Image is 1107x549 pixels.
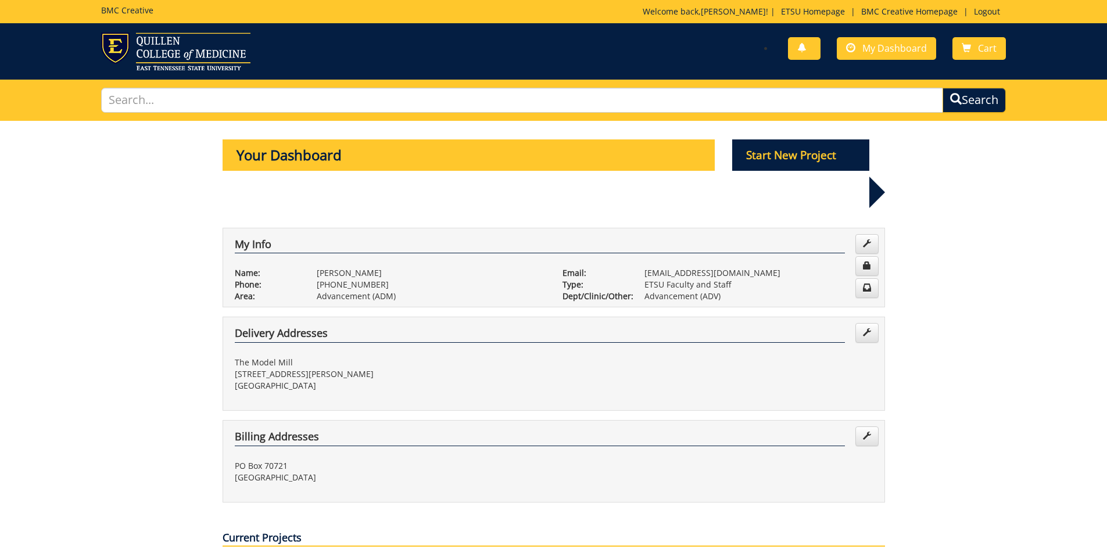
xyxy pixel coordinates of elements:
a: My Dashboard [837,37,936,60]
p: [GEOGRAPHIC_DATA] [235,380,545,392]
p: Type: [563,279,627,290]
a: Change Communication Preferences [855,278,879,298]
p: Phone: [235,279,299,290]
p: Dept/Clinic/Other: [563,290,627,302]
p: Current Projects [223,530,885,547]
a: BMC Creative Homepage [855,6,963,17]
a: Edit Addresses [855,426,879,446]
button: Search [943,88,1006,113]
p: [PERSON_NAME] [317,267,545,279]
p: Email: [563,267,627,279]
p: Your Dashboard [223,139,715,171]
p: [EMAIL_ADDRESS][DOMAIN_NAME] [644,267,873,279]
p: PO Box 70721 [235,460,545,472]
p: Name: [235,267,299,279]
p: [PHONE_NUMBER] [317,279,545,290]
a: Edit Addresses [855,323,879,343]
p: ETSU Faculty and Staff [644,279,873,290]
p: Advancement (ADV) [644,290,873,302]
p: [GEOGRAPHIC_DATA] [235,472,545,483]
p: The Model Mill [235,357,545,368]
a: Logout [968,6,1006,17]
h4: My Info [235,239,845,254]
h4: Delivery Addresses [235,328,845,343]
p: Start New Project [732,139,869,171]
span: My Dashboard [862,42,927,55]
p: Advancement (ADM) [317,290,545,302]
a: Change Password [855,256,879,276]
span: Cart [978,42,997,55]
p: Area: [235,290,299,302]
input: Search... [101,88,944,113]
h5: BMC Creative [101,6,153,15]
p: [STREET_ADDRESS][PERSON_NAME] [235,368,545,380]
a: Start New Project [732,150,869,162]
a: Edit Info [855,234,879,254]
a: Cart [952,37,1006,60]
img: ETSU logo [101,33,250,70]
p: Welcome back, ! | | | [643,6,1006,17]
a: ETSU Homepage [775,6,851,17]
a: [PERSON_NAME] [701,6,766,17]
h4: Billing Addresses [235,431,845,446]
